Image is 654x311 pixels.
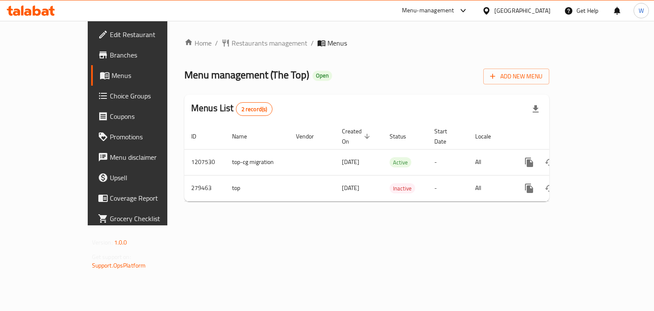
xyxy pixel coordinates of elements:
span: Status [390,131,417,141]
span: [DATE] [342,182,359,193]
nav: breadcrumb [184,38,549,48]
a: Edit Restaurant [91,24,197,45]
button: Add New Menu [483,69,549,84]
div: Active [390,157,411,167]
span: 2 record(s) [236,105,272,113]
td: top [225,175,289,201]
div: Menu-management [402,6,454,16]
a: Coupons [91,106,197,127]
td: 1207530 [184,149,225,175]
span: Active [390,158,411,167]
a: Menus [91,65,197,86]
span: W [639,6,644,15]
span: Get support on: [92,251,131,262]
a: Home [184,38,212,48]
h2: Menus List [191,102,272,116]
span: Restaurants management [232,38,307,48]
span: 1.0.0 [114,237,127,248]
a: Upsell [91,167,197,188]
div: Export file [525,99,546,119]
td: 279463 [184,175,225,201]
a: Menu disclaimer [91,147,197,167]
button: Change Status [539,178,560,199]
a: Promotions [91,127,197,147]
a: Choice Groups [91,86,197,106]
span: Upsell [110,173,190,183]
span: Menus [327,38,347,48]
span: ID [191,131,207,141]
span: Choice Groups [110,91,190,101]
table: enhanced table [184,124,608,202]
span: Locale [475,131,502,141]
div: [GEOGRAPHIC_DATA] [494,6,551,15]
li: / [311,38,314,48]
a: Coverage Report [91,188,197,208]
span: Promotions [110,132,190,142]
td: All [468,149,512,175]
button: Change Status [539,152,560,173]
span: Edit Restaurant [110,29,190,40]
button: more [519,178,539,199]
a: Support.OpsPlatform [92,260,146,271]
td: top-cg migration [225,149,289,175]
a: Restaurants management [221,38,307,48]
th: Actions [512,124,608,150]
span: Grocery Checklist [110,213,190,224]
a: Grocery Checklist [91,208,197,229]
span: Start Date [434,126,458,147]
div: Open [313,71,332,81]
span: Name [232,131,258,141]
span: Coverage Report [110,193,190,203]
span: Inactive [390,184,415,193]
span: Menu disclaimer [110,152,190,162]
td: All [468,175,512,201]
span: Menu management ( The Top ) [184,65,309,84]
a: Branches [91,45,197,65]
span: [DATE] [342,156,359,167]
div: Total records count [236,102,273,116]
span: Menus [112,70,190,81]
span: Coupons [110,111,190,121]
td: - [427,175,468,201]
button: more [519,152,539,173]
span: Branches [110,50,190,60]
div: Inactive [390,183,415,193]
span: Vendor [296,131,325,141]
span: Open [313,72,332,79]
span: Created On [342,126,373,147]
td: - [427,149,468,175]
li: / [215,38,218,48]
span: Add New Menu [490,71,542,82]
span: Version: [92,237,113,248]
